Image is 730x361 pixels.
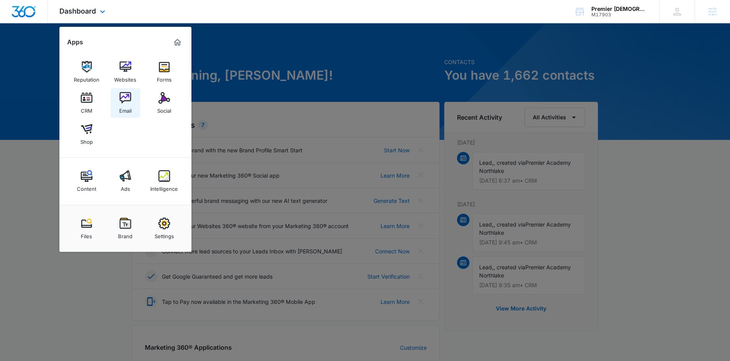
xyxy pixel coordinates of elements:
h2: Apps [67,38,83,46]
div: Websites [114,73,136,83]
a: Content [72,166,101,196]
a: Marketing 360® Dashboard [171,36,184,49]
a: Shop [72,119,101,149]
div: Ads [121,182,130,192]
a: Brand [111,214,140,243]
span: Dashboard [59,7,96,15]
div: account name [591,6,648,12]
a: Forms [149,57,179,87]
div: Settings [155,229,174,239]
div: Brand [118,229,132,239]
a: CRM [72,88,101,118]
div: Reputation [74,73,99,83]
div: Intelligence [150,182,178,192]
a: Social [149,88,179,118]
div: Shop [80,135,93,145]
div: account id [591,12,648,17]
a: Reputation [72,57,101,87]
a: Files [72,214,101,243]
a: Settings [149,214,179,243]
div: Social [157,104,171,114]
div: Forms [157,73,172,83]
a: Websites [111,57,140,87]
a: Email [111,88,140,118]
div: CRM [81,104,92,114]
a: Ads [111,166,140,196]
div: Content [77,182,96,192]
a: Intelligence [149,166,179,196]
div: Files [81,229,92,239]
div: Email [119,104,132,114]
